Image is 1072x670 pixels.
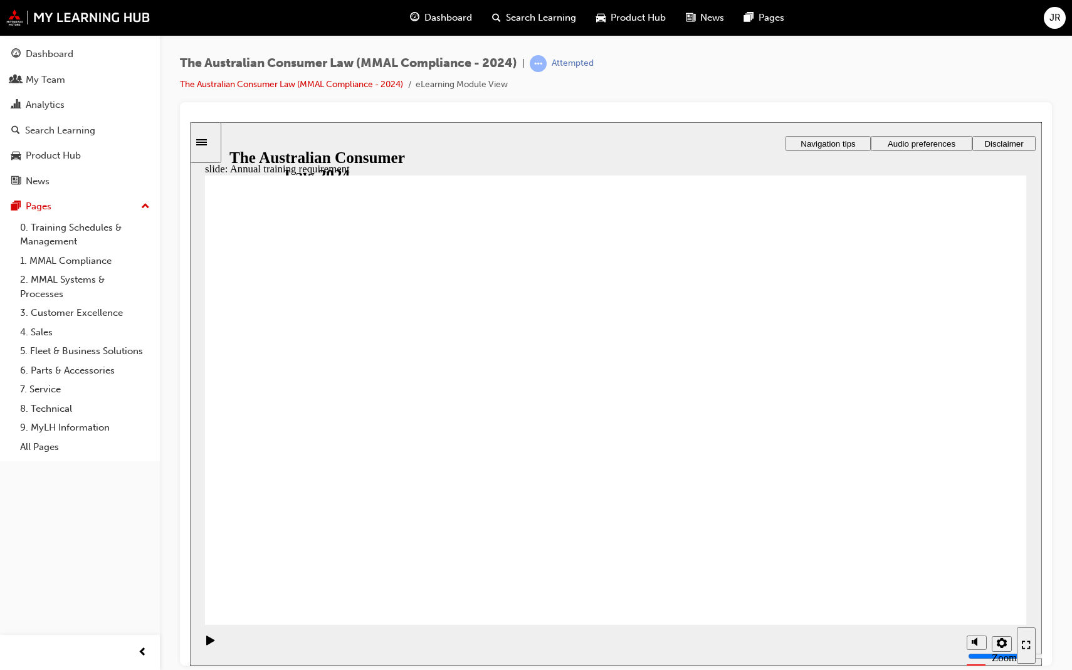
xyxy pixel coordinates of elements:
span: prev-icon [138,645,147,661]
span: news-icon [686,10,695,26]
span: car-icon [596,10,606,26]
button: Pages [5,195,155,218]
input: volume [778,529,859,539]
a: 9. MyLH Information [15,418,155,437]
div: Attempted [552,58,594,70]
button: JR [1044,7,1066,29]
div: Search Learning [25,123,95,138]
a: Search Learning [5,119,155,142]
a: car-iconProduct Hub [586,5,676,31]
span: JR [1049,11,1061,25]
span: learningRecordVerb_ATTEMPT-icon [530,55,547,72]
span: The Australian Consumer Law (MMAL Compliance - 2024) [180,56,517,71]
span: Product Hub [611,11,666,25]
a: pages-iconPages [734,5,794,31]
a: 6. Parts & Accessories [15,361,155,380]
span: up-icon [141,199,150,215]
span: guage-icon [11,49,21,60]
button: Audio preferences [681,14,782,29]
a: 2. MMAL Systems & Processes [15,270,155,303]
div: Analytics [26,98,65,112]
span: Search Learning [506,11,576,25]
a: search-iconSearch Learning [482,5,586,31]
button: Settings [802,514,822,530]
a: My Team [5,68,155,92]
a: News [5,170,155,193]
span: Audio preferences [698,17,765,26]
span: Dashboard [424,11,472,25]
a: 4. Sales [15,323,155,342]
a: Analytics [5,93,155,117]
span: | [522,56,525,71]
span: car-icon [11,150,21,162]
button: DashboardMy TeamAnalyticsSearch LearningProduct HubNews [5,40,155,195]
span: Pages [759,11,784,25]
img: mmal [6,9,150,26]
a: The Australian Consumer Law (MMAL Compliance - 2024) [180,79,403,90]
span: search-icon [11,125,20,137]
a: All Pages [15,437,155,457]
span: Navigation tips [611,17,665,26]
nav: slide navigation [827,503,846,543]
a: Dashboard [5,43,155,66]
a: guage-iconDashboard [400,5,482,31]
span: chart-icon [11,100,21,111]
div: misc controls [770,503,821,543]
label: Zoom to fit [802,530,827,567]
li: eLearning Module View [416,78,508,92]
span: news-icon [11,176,21,187]
span: pages-icon [11,201,21,212]
a: Product Hub [5,144,155,167]
button: Navigation tips [596,14,681,29]
div: News [26,174,50,189]
button: Disclaimer [782,14,846,29]
a: 7. Service [15,380,155,399]
div: My Team [26,73,65,87]
span: guage-icon [410,10,419,26]
a: news-iconNews [676,5,734,31]
button: Mute (Ctrl+Alt+M) [777,513,797,528]
div: playback controls [6,503,28,543]
span: Disclaimer [794,17,833,26]
div: Pages [26,199,51,214]
span: pages-icon [744,10,754,26]
button: Pause (Ctrl+Alt+P) [6,513,28,534]
button: Enter full-screen (Ctrl+Alt+F) [827,505,846,542]
span: News [700,11,724,25]
a: 5. Fleet & Business Solutions [15,342,155,361]
div: Dashboard [26,47,73,61]
a: 8. Technical [15,399,155,419]
a: 0. Training Schedules & Management [15,218,155,251]
span: people-icon [11,75,21,86]
a: 3. Customer Excellence [15,303,155,323]
div: Product Hub [26,149,81,163]
a: 1. MMAL Compliance [15,251,155,271]
span: search-icon [492,10,501,26]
